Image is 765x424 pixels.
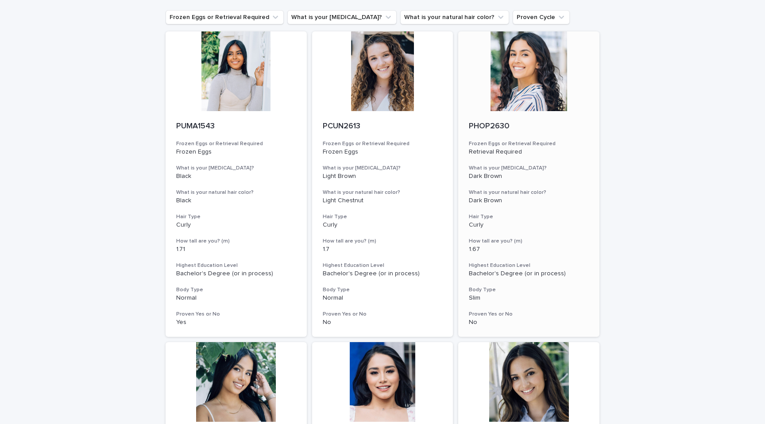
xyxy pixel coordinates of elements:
p: Retrieval Required [469,148,589,156]
p: PHOP2630 [469,122,589,131]
h3: Hair Type [323,213,443,220]
p: Bachelor's Degree (or in process) [176,270,296,278]
p: 1.67 [469,246,589,253]
p: PUMA1543 [176,122,296,131]
button: Proven Cycle [513,10,570,24]
h3: Body Type [323,286,443,293]
button: What is your eye color? [287,10,397,24]
a: PUMA1543Frozen Eggs or Retrieval RequiredFrozen EggsWhat is your [MEDICAL_DATA]?BlackWhat is your... [166,31,307,337]
h3: Frozen Eggs or Retrieval Required [176,140,296,147]
h3: What is your natural hair color? [176,189,296,196]
a: PCUN2613Frozen Eggs or Retrieval RequiredFrozen EggsWhat is your [MEDICAL_DATA]?Light BrownWhat i... [312,31,453,337]
h3: Highest Education Level [469,262,589,269]
h3: What is your [MEDICAL_DATA]? [323,165,443,172]
h3: What is your [MEDICAL_DATA]? [176,165,296,172]
p: Frozen Eggs [176,148,296,156]
p: Bachelor's Degree (or in process) [469,270,589,278]
p: Curly [323,221,443,229]
p: PCUN2613 [323,122,443,131]
h3: How tall are you? (m) [176,238,296,245]
a: PHOP2630Frozen Eggs or Retrieval RequiredRetrieval RequiredWhat is your [MEDICAL_DATA]?Dark Brown... [458,31,599,337]
p: Dark Brown [469,197,589,204]
h3: Highest Education Level [176,262,296,269]
p: Light Chestnut [323,197,443,204]
h3: Hair Type [176,213,296,220]
h3: Body Type [469,286,589,293]
h3: Proven Yes or No [176,311,296,318]
p: Dark Brown [469,173,589,180]
p: Black [176,197,296,204]
p: Normal [323,294,443,302]
h3: Proven Yes or No [469,311,589,318]
p: No [323,319,443,326]
h3: Highest Education Level [323,262,443,269]
button: Frozen Eggs or Retrieval Required [166,10,284,24]
h3: What is your natural hair color? [323,189,443,196]
h3: What is your [MEDICAL_DATA]? [469,165,589,172]
p: Slim [469,294,589,302]
h3: Frozen Eggs or Retrieval Required [469,140,589,147]
p: Light Brown [323,173,443,180]
p: Normal [176,294,296,302]
p: No [469,319,589,326]
h3: Hair Type [469,213,589,220]
p: 1.7 [323,246,443,253]
p: Black [176,173,296,180]
p: Yes [176,319,296,326]
p: Curly [469,221,589,229]
h3: Proven Yes or No [323,311,443,318]
p: Bachelor's Degree (or in process) [323,270,443,278]
h3: Body Type [176,286,296,293]
p: Curly [176,221,296,229]
h3: What is your natural hair color? [469,189,589,196]
button: What is your natural hair color? [400,10,509,24]
h3: Frozen Eggs or Retrieval Required [323,140,443,147]
p: Frozen Eggs [323,148,443,156]
h3: How tall are you? (m) [469,238,589,245]
p: 1.71 [176,246,296,253]
h3: How tall are you? (m) [323,238,443,245]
